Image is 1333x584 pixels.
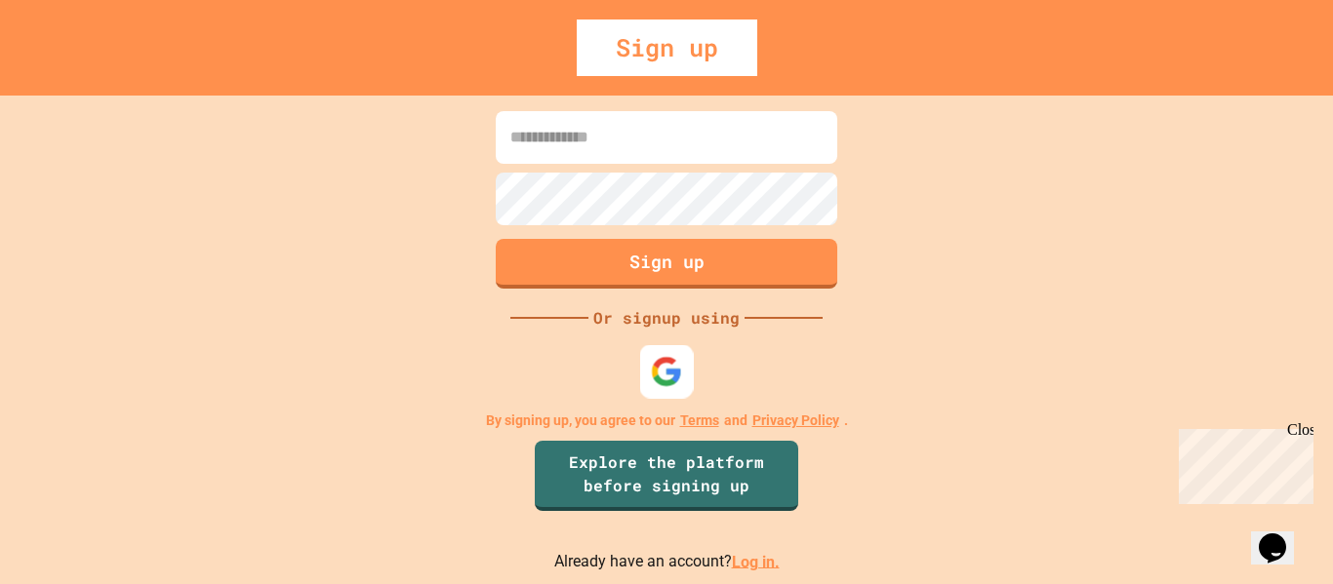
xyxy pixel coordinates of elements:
a: Explore the platform before signing up [535,441,798,511]
p: By signing up, you agree to our and . [486,410,848,431]
a: Privacy Policy [752,410,839,431]
p: Already have an account? [554,550,780,574]
iframe: chat widget [1171,421,1313,504]
div: Or signup using [588,306,745,330]
div: Chat with us now!Close [8,8,135,124]
a: Terms [680,410,719,431]
button: Sign up [496,239,837,289]
div: Sign up [577,19,757,76]
a: Log in. [732,552,780,570]
img: google-icon.svg [651,355,683,387]
iframe: chat widget [1251,506,1313,565]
